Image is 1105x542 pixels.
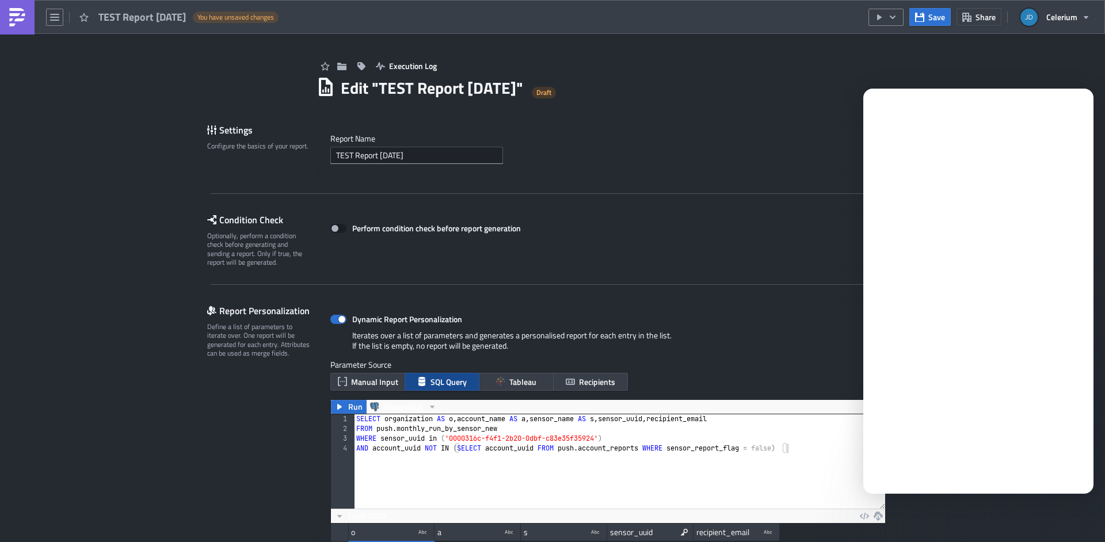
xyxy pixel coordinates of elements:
[909,8,951,26] button: Save
[536,88,551,97] span: Draft
[348,510,386,522] span: Limit 1000
[207,302,318,319] div: Report Personalization
[197,13,274,22] span: You have unsaved changes
[331,434,355,444] div: 3
[330,373,405,391] button: Manual Input
[366,400,441,414] button: PostgreSQL
[330,133,886,144] label: Report Nam﻿e
[479,373,554,391] button: Tableau
[352,313,462,325] strong: Dynamic Report Personalization
[8,8,26,26] img: PushMetrics
[1013,5,1096,30] button: Celerium
[330,330,886,360] div: Iterates over a list of parameters and generates a personalised report for each entry in the list...
[1046,11,1077,23] span: Celerium
[330,360,886,370] label: Parameter Source
[1066,503,1093,530] iframe: Intercom live chat
[351,376,398,388] span: Manual Input
[405,373,479,391] button: SQL Query
[383,400,424,414] span: PostgreSQL
[579,376,615,388] span: Recipients
[437,524,441,541] div: a
[509,376,536,388] span: Tableau
[553,373,628,391] button: Recipients
[331,509,390,523] button: Limit 1000
[331,424,355,434] div: 2
[331,414,355,424] div: 1
[207,142,311,150] div: Configure the basics of your report.
[976,11,996,23] span: Share
[348,400,363,414] span: Run
[1019,7,1039,27] img: Avatar
[352,222,521,234] strong: Perform condition check before report generation
[957,8,1001,26] button: Share
[98,10,187,24] span: TEST Report [DATE]
[928,11,945,23] span: Save
[341,78,523,98] h1: Edit " TEST Report [DATE] "
[351,524,355,541] div: o
[696,524,749,541] div: recipient_email
[430,376,467,388] span: SQL Query
[207,322,311,358] div: Define a list of parameters to iterate over. One report will be generated for each entry. Attribu...
[207,121,318,139] div: Settings
[863,89,1093,494] iframe: Intercom live chat
[370,57,443,75] button: Execution Log
[389,60,437,72] span: Execution Log
[207,211,318,228] div: Condition Check
[524,524,528,541] div: s
[610,524,653,541] div: sensor_uuid
[331,444,355,453] div: 4
[207,231,311,267] div: Optionally, perform a condition check before generating and sending a report. Only if true, the r...
[331,400,367,414] button: Run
